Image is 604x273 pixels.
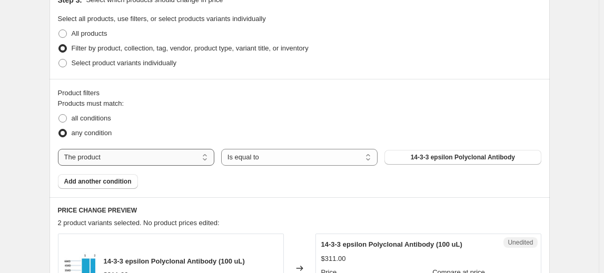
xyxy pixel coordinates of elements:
[411,153,515,161] span: 14-3-3 epsilon Polyclonal Antibody
[58,99,124,107] span: Products must match:
[72,29,107,37] span: All products
[58,88,541,98] div: Product filters
[72,129,112,137] span: any condition
[58,174,138,189] button: Add another condition
[384,150,541,165] button: 14-3-3 epsilon Polyclonal Antibody
[58,206,541,215] h6: PRICE CHANGE PREVIEW
[104,257,245,265] span: 14-3-3 epsilon Polyclonal Antibody (100 uL)
[64,177,132,186] span: Add another condition
[508,238,533,247] span: Unedited
[321,254,346,264] div: $311.00
[321,240,462,248] span: 14-3-3 epsilon Polyclonal Antibody (100 uL)
[72,59,176,67] span: Select product variants individually
[58,219,220,227] span: 2 product variants selected. No product prices edited:
[72,114,111,122] span: all conditions
[58,15,266,23] span: Select all products, use filters, or select products variants individually
[72,44,309,52] span: Filter by product, collection, tag, vendor, product type, variant title, or inventory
